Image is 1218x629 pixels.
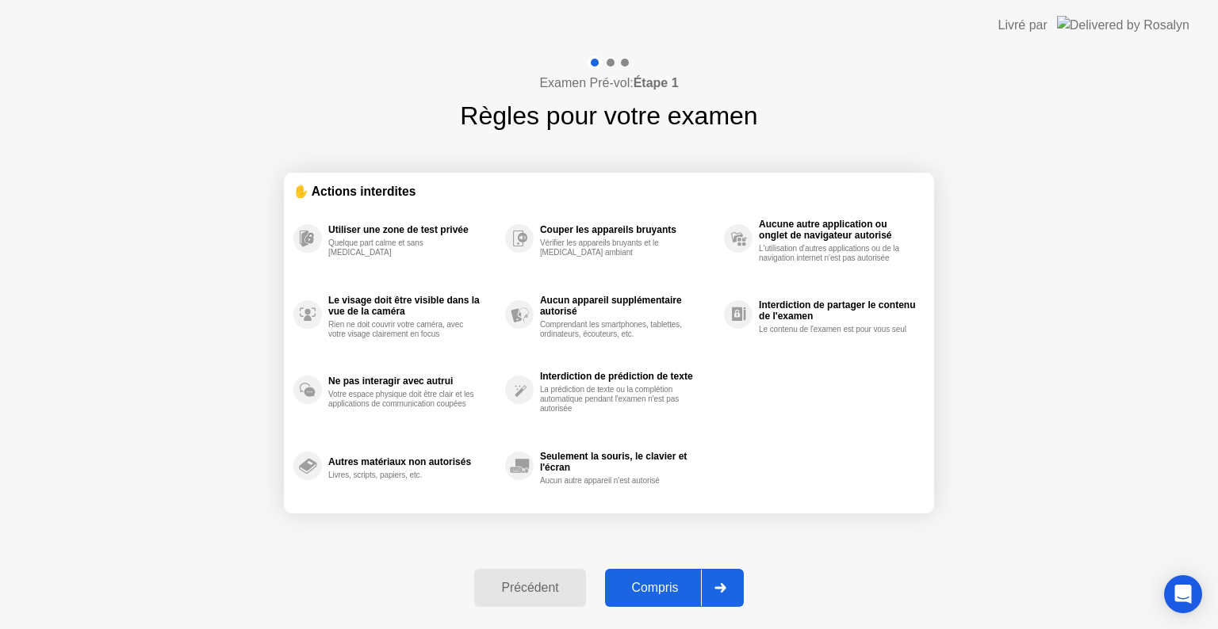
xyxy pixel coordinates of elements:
div: Le visage doit être visible dans la vue de la caméra [328,295,497,317]
div: Autres matériaux non autorisés [328,456,497,467]
div: Quelque part calme et sans [MEDICAL_DATA] [328,238,478,257]
div: Open Intercom Messenger [1164,575,1202,613]
b: Étape 1 [634,76,679,90]
img: Delivered by Rosalyn [1057,16,1189,34]
h1: Règles pour votre examen [460,97,757,135]
div: Aucune autre application ou onglet de navigateur autorisé [759,219,917,241]
div: L'utilisation d'autres applications ou de la navigation internet n'est pas autorisée [759,244,909,263]
div: Votre espace physique doit être clair et les applications de communication coupées [328,390,478,409]
div: Comprendant les smartphones, tablettes, ordinateurs, écouteurs, etc. [540,320,690,339]
div: Aucun autre appareil n'est autorisé [540,476,690,486]
button: Précédent [474,569,585,607]
div: Seulement la souris, le clavier et l'écran [540,451,716,473]
div: Couper les appareils bruyants [540,224,716,235]
div: Le contenu de l'examen est pour vous seul [759,325,909,334]
div: Interdiction de prédiction de texte [540,371,716,382]
div: La prédiction de texte ou la complétion automatique pendant l'examen n'est pas autorisée [540,385,690,414]
div: Précédent [479,581,580,595]
div: Aucun appareil supplémentaire autorisé [540,295,716,317]
div: ✋ Actions interdites [293,182,925,200]
div: Utiliser une zone de test privée [328,224,497,235]
button: Compris [605,569,744,607]
div: Vérifier les appareils bruyants et le [MEDICAL_DATA] ambiant [540,238,690,257]
div: Compris [610,581,701,595]
div: Interdiction de partager le contenu de l'examen [759,299,917,322]
div: Livres, scripts, papiers, etc. [328,471,478,480]
h4: Examen Pré-vol: [539,74,678,93]
div: Livré par [998,16,1048,35]
div: Rien ne doit couvrir votre caméra, avec votre visage clairement en focus [328,320,478,339]
div: Ne pas interagir avec autrui [328,375,497,387]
